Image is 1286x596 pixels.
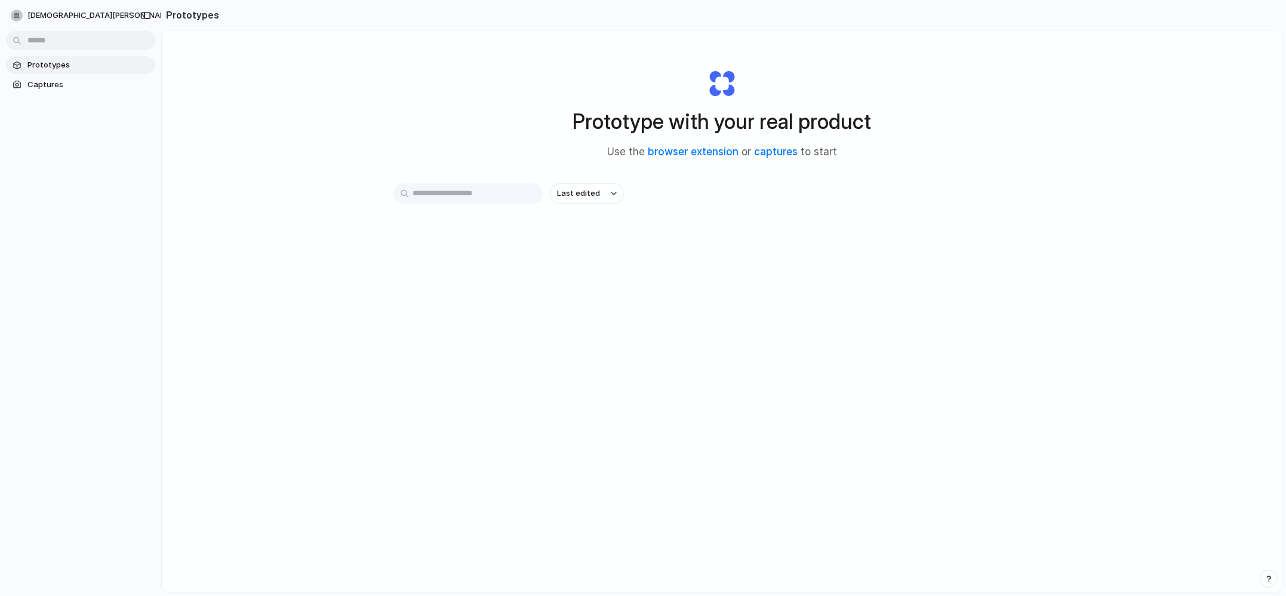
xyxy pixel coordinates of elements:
[27,59,150,71] span: Prototypes
[6,56,155,74] a: Prototypes
[648,146,739,158] a: browser extension
[754,146,798,158] a: captures
[557,188,600,199] span: Last edited
[27,10,173,21] span: [DEMOGRAPHIC_DATA][PERSON_NAME]
[6,76,155,94] a: Captures
[550,183,624,204] button: Last edited
[6,6,192,25] button: [DEMOGRAPHIC_DATA][PERSON_NAME]
[161,8,219,22] h2: Prototypes
[573,106,871,137] h1: Prototype with your real product
[27,79,150,91] span: Captures
[607,145,837,160] span: Use the or to start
